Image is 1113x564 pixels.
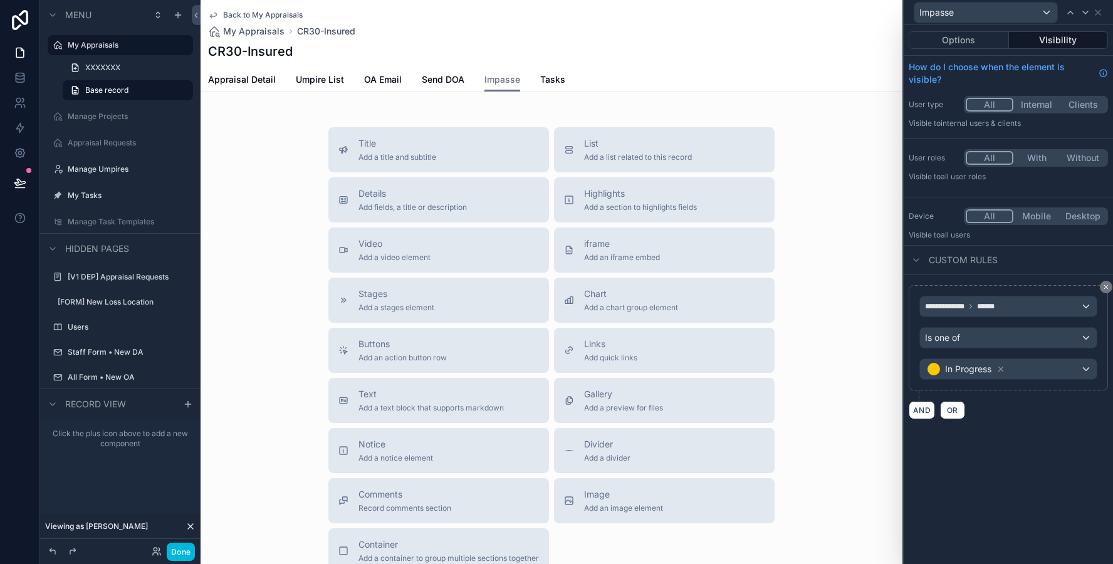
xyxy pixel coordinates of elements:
span: All user roles [941,172,986,181]
span: Viewing as [PERSON_NAME] [45,521,148,531]
button: VideoAdd a video element [328,227,549,273]
span: Notice [358,438,433,451]
span: Comments [358,488,451,501]
span: Text [358,388,504,400]
a: XXXXXXX [63,58,193,78]
span: Chart [584,288,678,300]
label: Manage Projects [68,112,185,122]
a: Tasks [540,68,565,93]
span: Links [584,338,637,350]
button: All [966,151,1013,165]
button: LinksAdd quick links [554,328,775,373]
label: Manage Task Templates [68,217,185,227]
span: How do I choose when the element is visible? [909,61,1094,86]
button: Internal [1013,98,1060,112]
button: Without [1060,151,1106,165]
button: Is one of [919,327,1097,348]
span: Add a list related to this record [584,152,692,162]
label: Users [68,322,185,332]
label: All Form • New OA [68,372,185,382]
span: Add an iframe embed [584,253,660,263]
button: With [1013,151,1060,165]
span: Add a chart group element [584,303,678,313]
span: Gallery [584,388,663,400]
span: Hidden pages [65,243,129,255]
button: GalleryAdd a preview for files [554,378,775,423]
label: User type [909,100,959,110]
span: Add quick links [584,353,637,363]
label: My Tasks [68,191,185,201]
a: Impasse [484,68,520,92]
span: Stages [358,288,434,300]
button: Desktop [1060,209,1106,223]
span: Add a preview for files [584,403,663,413]
span: CR30-Insured [297,25,355,38]
span: Appraisal Detail [208,73,276,86]
h1: CR30-Insured [208,43,293,60]
span: Internal users & clients [941,118,1021,128]
span: Impasse [484,73,520,86]
p: Visible to [909,230,1108,240]
span: Add an image element [584,503,663,513]
button: Options [909,31,1009,49]
span: Highlights [584,187,697,200]
span: In Progress [945,363,991,375]
span: Add an action button row [358,353,447,363]
label: Manage Umpires [68,164,185,174]
button: ListAdd a list related to this record [554,127,775,172]
span: Base record [85,85,128,95]
p: Visible to [909,172,1108,182]
span: Add a text block that supports markdown [358,403,504,413]
span: My Appraisals [223,25,285,38]
span: Send DOA [422,73,464,86]
button: All [966,98,1013,112]
button: TextAdd a text block that supports markdown [328,378,549,423]
span: Custom rules [929,254,998,266]
span: OA Email [364,73,402,86]
span: iframe [584,238,660,250]
button: iframeAdd an iframe embed [554,227,775,273]
button: ImageAdd an image element [554,478,775,523]
button: Impasse [914,2,1058,23]
span: Divider [584,438,630,451]
button: Clients [1060,98,1106,112]
span: Back to My Appraisals [223,10,303,20]
span: Details [358,187,467,200]
a: Back to My Appraisals [208,10,303,20]
span: all users [941,230,970,239]
button: DetailsAdd fields, a title or description [328,177,549,222]
span: Add a title and subtitle [358,152,436,162]
label: Device [909,211,959,221]
label: User roles [909,153,959,163]
span: Add fields, a title or description [358,202,467,212]
div: Click the plus icon above to add a new component [40,419,201,459]
button: TitleAdd a title and subtitle [328,127,549,172]
span: Record comments section [358,503,451,513]
span: Buttons [358,338,447,350]
button: Mobile [1013,209,1060,223]
button: NoticeAdd a notice element [328,428,549,473]
div: scrollable content [40,419,201,459]
span: OR [944,405,961,415]
button: Done [167,543,195,561]
span: Video [358,238,431,250]
a: Appraisal Detail [208,68,276,93]
span: Add a stages element [358,303,434,313]
button: ButtonsAdd an action button row [328,328,549,373]
label: Staff Form • New DA [68,347,185,357]
span: Tasks [540,73,565,86]
span: Umpire List [296,73,344,86]
button: ChartAdd a chart group element [554,278,775,323]
span: Add a divider [584,453,630,463]
span: Image [584,488,663,501]
span: Title [358,137,436,150]
button: AND [909,401,935,419]
span: XXXXXXX [85,63,120,73]
label: Appraisal Requests [68,138,185,148]
button: DividerAdd a divider [554,428,775,473]
span: Container [358,538,539,551]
